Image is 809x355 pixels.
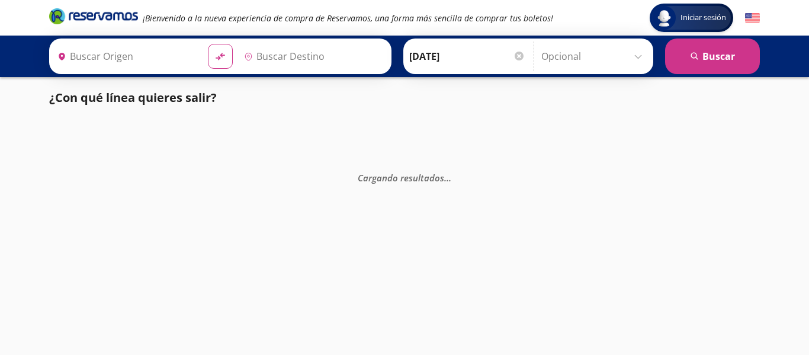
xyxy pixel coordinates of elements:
button: English [745,11,760,25]
input: Buscar Destino [239,41,385,71]
em: ¡Bienvenido a la nueva experiencia de compra de Reservamos, una forma más sencilla de comprar tus... [143,12,553,24]
input: Opcional [541,41,647,71]
span: . [449,171,451,183]
i: Brand Logo [49,7,138,25]
input: Elegir Fecha [409,41,525,71]
button: Buscar [665,39,760,74]
span: Iniciar sesión [676,12,731,24]
input: Buscar Origen [53,41,198,71]
em: Cargando resultados [358,171,451,183]
span: . [444,171,447,183]
span: . [447,171,449,183]
a: Brand Logo [49,7,138,28]
p: ¿Con qué línea quieres salir? [49,89,217,107]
